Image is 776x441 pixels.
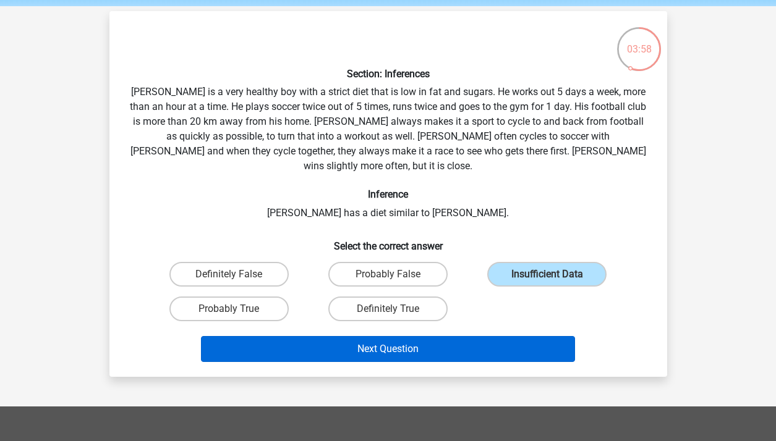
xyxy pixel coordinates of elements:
[129,68,647,80] h6: Section: Inferences
[129,188,647,200] h6: Inference
[114,21,662,367] div: [PERSON_NAME] is a very healthy boy with a strict diet that is low in fat and sugars. He works ou...
[328,262,448,287] label: Probably False
[328,296,448,321] label: Definitely True
[487,262,607,287] label: Insufficient Data
[169,262,289,287] label: Definitely False
[169,296,289,321] label: Probably True
[616,26,662,57] div: 03:58
[201,336,575,362] button: Next Question
[129,230,647,252] h6: Select the correct answer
